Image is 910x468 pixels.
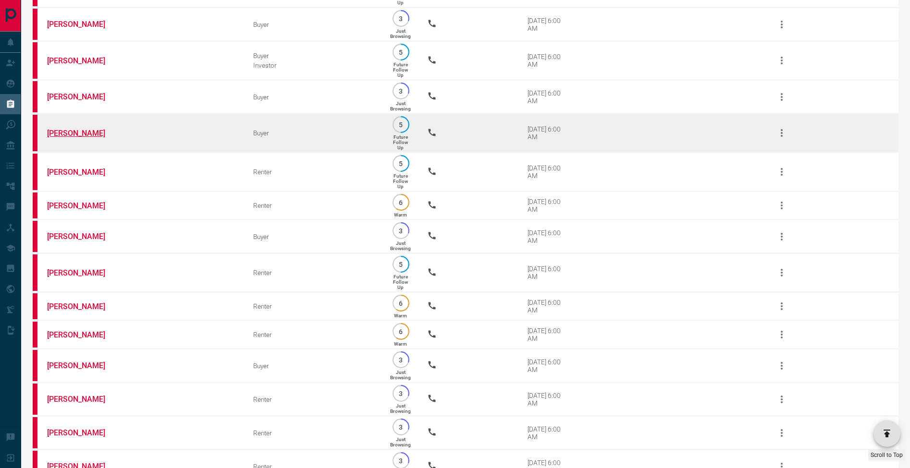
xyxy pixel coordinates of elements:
[47,232,119,241] a: [PERSON_NAME]
[393,173,408,189] p: Future Follow Up
[397,15,405,22] p: 3
[47,201,119,210] a: [PERSON_NAME]
[397,300,405,307] p: 6
[871,452,903,458] span: Scroll to Top
[528,164,568,180] div: [DATE] 6:00 AM
[394,212,407,217] p: Warm
[528,327,568,342] div: [DATE] 6:00 AM
[397,199,405,206] p: 6
[528,198,568,213] div: [DATE] 6:00 AM
[47,395,119,404] a: [PERSON_NAME]
[47,168,119,177] a: [PERSON_NAME]
[33,417,37,448] div: property.ca
[390,240,411,251] p: Just Browsing
[47,302,119,311] a: [PERSON_NAME]
[33,350,37,381] div: property.ca
[253,331,374,338] div: Renter
[390,28,411,39] p: Just Browsing
[390,437,411,447] p: Just Browsing
[253,61,374,69] div: Investor
[390,370,411,380] p: Just Browsing
[528,299,568,314] div: [DATE] 6:00 AM
[528,125,568,141] div: [DATE] 6:00 AM
[397,87,405,95] p: 3
[33,254,37,291] div: property.ca
[253,429,374,437] div: Renter
[394,341,407,347] p: Warm
[397,390,405,397] p: 3
[528,53,568,68] div: [DATE] 6:00 AM
[390,101,411,111] p: Just Browsing
[253,362,374,370] div: Buyer
[47,428,119,437] a: [PERSON_NAME]
[397,261,405,268] p: 5
[394,313,407,318] p: Warm
[253,202,374,209] div: Renter
[528,17,568,32] div: [DATE] 6:00 AM
[528,265,568,280] div: [DATE] 6:00 AM
[253,129,374,137] div: Buyer
[253,269,374,276] div: Renter
[397,48,405,56] p: 5
[528,358,568,373] div: [DATE] 6:00 AM
[33,9,37,40] div: property.ca
[33,384,37,415] div: property.ca
[33,293,37,319] div: property.ca
[33,115,37,151] div: property.ca
[33,322,37,348] div: property.ca
[33,192,37,218] div: property.ca
[397,121,405,128] p: 5
[397,457,405,464] p: 3
[253,233,374,240] div: Buyer
[393,134,408,150] p: Future Follow Up
[397,356,405,363] p: 3
[47,361,119,370] a: [PERSON_NAME]
[393,274,408,290] p: Future Follow Up
[397,423,405,431] p: 3
[393,62,408,78] p: Future Follow Up
[253,302,374,310] div: Renter
[253,93,374,101] div: Buyer
[33,221,37,252] div: property.ca
[47,129,119,138] a: [PERSON_NAME]
[390,403,411,414] p: Just Browsing
[253,21,374,28] div: Buyer
[528,392,568,407] div: [DATE] 6:00 AM
[528,89,568,105] div: [DATE] 6:00 AM
[397,160,405,167] p: 5
[47,330,119,339] a: [PERSON_NAME]
[528,229,568,244] div: [DATE] 6:00 AM
[33,81,37,112] div: property.ca
[47,56,119,65] a: [PERSON_NAME]
[47,92,119,101] a: [PERSON_NAME]
[253,396,374,403] div: Renter
[397,227,405,234] p: 3
[33,154,37,190] div: property.ca
[253,168,374,176] div: Renter
[397,328,405,335] p: 6
[253,52,374,60] div: Buyer
[33,42,37,79] div: property.ca
[528,425,568,441] div: [DATE] 6:00 AM
[47,268,119,277] a: [PERSON_NAME]
[47,20,119,29] a: [PERSON_NAME]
